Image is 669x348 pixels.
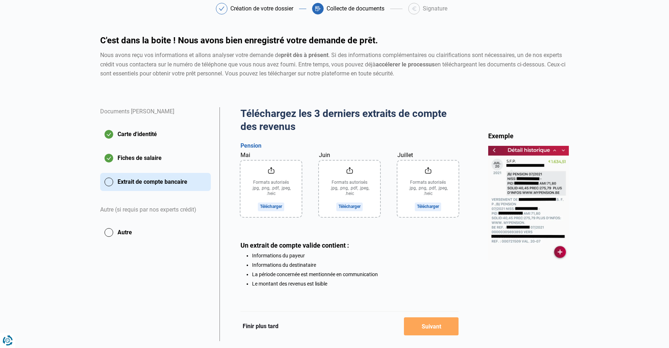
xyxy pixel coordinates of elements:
[423,6,447,12] div: Signature
[240,107,459,134] h2: Téléchargez les 3 derniers extraits de compte des revenus
[100,36,569,45] h1: C'est dans la boite ! Nous avons bien enregistré votre demande de prêt.
[100,173,211,191] button: Extrait de compte bancaire
[252,262,459,268] li: Informations du destinataire
[100,149,211,167] button: Fiches de salaire
[240,151,250,160] label: Mai
[100,51,569,78] div: Nous avons reçu vos informations et allons analyser votre demande de . Si des informations complé...
[319,151,330,160] label: Juin
[100,197,211,223] div: Autre (si requis par nos experts crédit)
[100,223,211,242] button: Autre
[240,142,459,150] h3: Pension
[376,61,435,68] strong: accélerer le processus
[404,317,459,335] button: Suivant
[100,125,211,143] button: Carte d'identité
[327,6,384,12] div: Collecte de documents
[397,151,413,160] label: Juillet
[281,52,328,58] strong: prêt dès à présent
[252,253,459,258] li: Informations du payeur
[252,271,459,277] li: La période concernée est mentionnée en communication
[252,281,459,287] li: Le montant des revenus est lisible
[230,6,293,12] div: Création de votre dossier
[488,132,569,140] div: Exemple
[488,146,569,260] img: bankStatement
[240,322,281,331] button: Finir plus tard
[100,107,211,125] div: Documents [PERSON_NAME]
[240,242,459,249] div: Un extrait de compte valide contient :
